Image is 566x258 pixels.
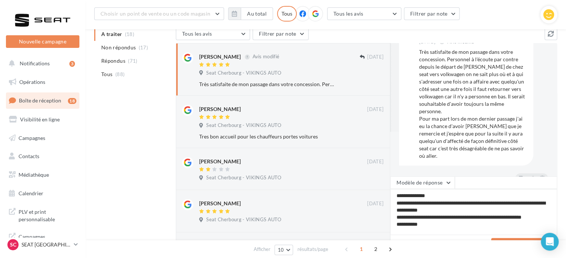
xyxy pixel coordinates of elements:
a: Médiathèque [4,167,81,183]
span: (88) [115,71,125,77]
span: (71) [128,58,137,64]
span: Afficher [254,246,270,253]
span: 2 [370,243,382,255]
div: Tres bon accueil pour les chauffeurs portes voitures [199,133,335,140]
div: 18 [68,98,76,104]
a: Calendrier [4,186,81,201]
span: Tous les avis [182,30,212,37]
span: Seat Cherbourg - VIKINGS AUTO [206,216,281,223]
span: Visibilité en ligne [20,116,60,123]
a: Campagnes DataOnDemand [4,229,81,251]
button: Modifier ma réponse [491,238,554,251]
button: Au total [228,7,273,20]
a: PLV et print personnalisable [4,204,81,226]
span: Opérations [19,79,45,85]
button: Filtrer par note [404,7,460,20]
span: Seat Cherbourg - VIKINGS AUTO [206,122,281,129]
a: Boîte de réception18 [4,92,81,108]
button: 10 [274,245,293,255]
button: Notifications 3 [4,56,78,71]
span: Campagnes DataOnDemand [19,232,76,248]
div: Open Intercom Messenger [541,233,559,251]
a: SC SEAT [GEOGRAPHIC_DATA] [6,238,79,252]
span: Médiathèque [19,172,49,178]
span: Calendrier [19,190,43,196]
span: Boîte de réception [19,97,61,104]
span: Non répondus [101,44,136,51]
a: Opérations [4,74,81,90]
a: Contacts [4,148,81,164]
div: Très satisfaite de mon passage dans votre concession. Personnel à l'écoute par contre depuis le d... [199,81,335,88]
a: Campagnes [4,130,81,146]
button: Au total [241,7,273,20]
div: 3 [69,61,75,67]
span: Notifications [20,60,50,66]
span: 1 [355,243,367,255]
span: Tous les avis [333,10,363,17]
span: Tous [101,71,112,78]
span: [DATE] [367,200,384,207]
span: 10 [278,247,284,253]
span: [DATE] [367,159,384,165]
div: Très satisfaite de mon passage dans votre concession. Personnel à l'écoute par contre depuis le d... [419,48,527,160]
span: (17) [139,45,148,50]
button: Choisir un point de vente ou un code magasin [94,7,224,20]
span: Campagnes [19,134,45,141]
span: [DATE] [367,54,384,61]
button: Tous les avis [176,27,250,40]
p: SEAT [GEOGRAPHIC_DATA] [22,241,71,248]
span: [DATE] [367,106,384,113]
button: Filtrer par note [253,27,309,40]
span: Seat Cherbourg - VIKINGS AUTO [206,70,281,76]
button: Nouvelle campagne [6,35,79,48]
div: [PERSON_NAME] [199,53,241,61]
span: Choisir un point de vente ou un code magasin [101,10,210,17]
span: Répondus [101,57,125,65]
span: Seat Cherbourg - VIKINGS AUTO [206,174,281,181]
span: résultats/page [297,246,328,253]
span: PLV et print personnalisable [19,207,76,223]
span: Avis modifié [252,54,279,60]
button: Tous les avis [327,7,401,20]
div: [PERSON_NAME] [199,105,241,113]
div: Tous [277,6,297,22]
a: Visibilité en ligne [4,112,81,127]
button: Modèle de réponse [390,176,455,189]
div: [PERSON_NAME] [199,158,241,165]
div: [PERSON_NAME] [199,200,241,207]
span: SC [10,241,16,248]
span: Contacts [19,153,39,159]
